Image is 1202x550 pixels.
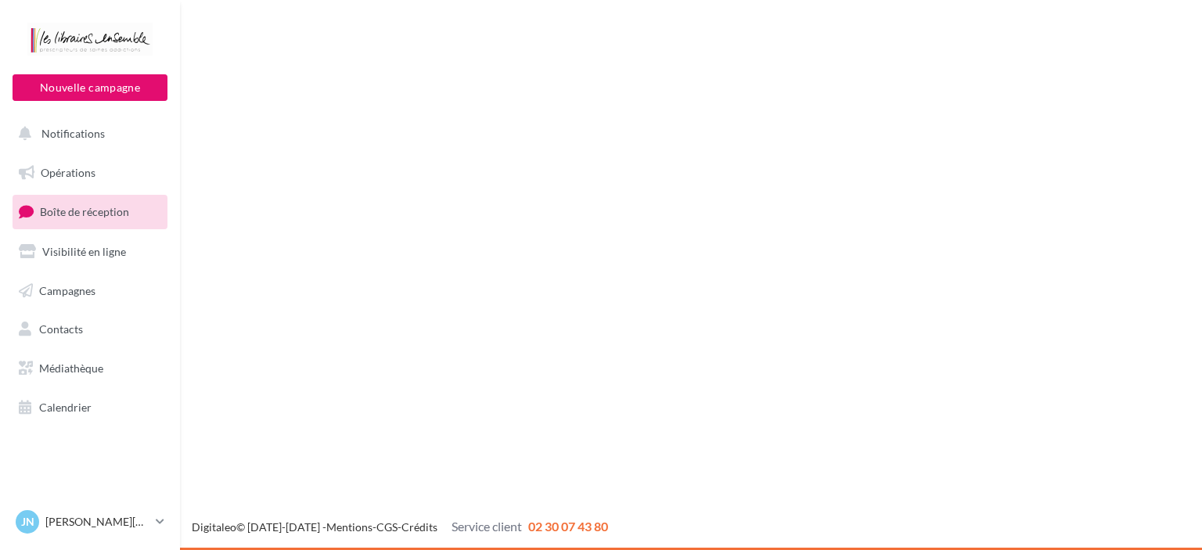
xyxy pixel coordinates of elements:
a: JN [PERSON_NAME][DATE] [13,507,167,537]
span: Service client [452,519,522,534]
span: Calendrier [39,401,92,414]
span: Visibilité en ligne [42,245,126,258]
span: 02 30 07 43 80 [528,519,608,534]
a: Digitaleo [192,520,236,534]
a: Contacts [9,313,171,346]
p: [PERSON_NAME][DATE] [45,514,149,530]
span: © [DATE]-[DATE] - - - [192,520,608,534]
span: Médiathèque [39,361,103,375]
a: Opérations [9,156,171,189]
a: CGS [376,520,398,534]
a: Médiathèque [9,352,171,385]
span: JN [21,514,34,530]
span: Boîte de réception [40,205,129,218]
a: Calendrier [9,391,171,424]
a: Mentions [326,520,372,534]
a: Boîte de réception [9,195,171,228]
span: Campagnes [39,283,95,297]
button: Notifications [9,117,164,150]
a: Campagnes [9,275,171,307]
a: Visibilité en ligne [9,235,171,268]
button: Nouvelle campagne [13,74,167,101]
span: Notifications [41,127,105,140]
span: Contacts [39,322,83,336]
span: Opérations [41,166,95,179]
a: Crédits [401,520,437,534]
